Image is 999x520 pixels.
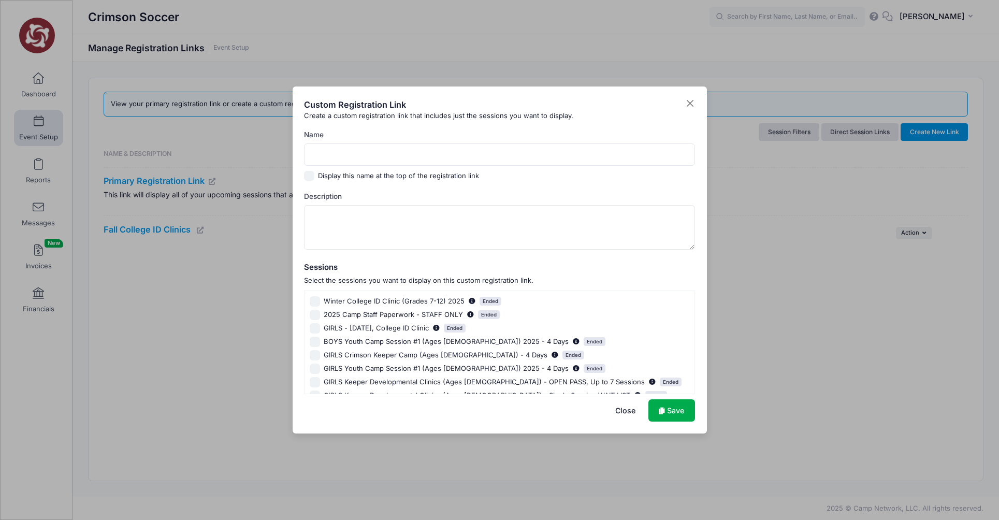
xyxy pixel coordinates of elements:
[310,350,320,360] input: GIRLS Crimson Keeper Camp (Ages [DEMOGRAPHIC_DATA]) - 4 DaysJun 30, 2025 - Jul 3, 2025Ended
[310,310,320,320] input: 2025 Camp Staff Paperwork - STAFF ONLYMay 1, 2025 - Aug 1, 2025Ended
[432,325,440,331] span: Jun 8, 2025 - Jun 8, 2025
[584,337,605,346] span: Ended
[648,399,695,422] a: Save
[478,310,500,319] span: Ended
[562,351,584,359] span: Ended
[324,377,682,387] span: GIRLS Keeper Developmental Clinics (Ages [DEMOGRAPHIC_DATA]) - OPEN PASS, Up to 7 Sessions
[572,338,580,345] span: Jun 30, 2025 - Jul 3, 2025
[310,296,320,307] input: Winter College ID Clinic (Grades 7-12) 2025Jan 17, 2025 - Jan 18, 2025Ended
[480,297,501,306] span: Ended
[324,350,584,360] span: GIRLS Crimson Keeper Camp (Ages [DEMOGRAPHIC_DATA]) - 4 Days
[304,129,324,140] label: Name
[304,191,342,201] label: Description
[324,391,667,401] span: GIRLS Keeper Developmental Clinics (Ages [DEMOGRAPHIC_DATA]) - Single Session WAIT LIST
[648,379,656,385] span: Jul 1, 2025 - Aug 4, 2025
[645,391,667,400] span: Ended
[310,364,320,374] input: GIRLS Youth Camp Session #1 (Ages [DEMOGRAPHIC_DATA]) 2025 - 4 DaysJun 30, 2025 - Jul 3, 2025Ended
[444,324,466,333] span: Ended
[310,377,320,387] input: GIRLS Keeper Developmental Clinics (Ages [DEMOGRAPHIC_DATA]) - OPEN PASS, Up to 7 SessionsJul 1, ...
[685,98,695,109] button: Close
[310,337,320,347] input: BOYS Youth Camp Session #1 (Ages [DEMOGRAPHIC_DATA]) 2025 - 4 DaysJun 30, 2025 - Jul 3, 2025Ended
[660,378,682,386] span: Ended
[324,337,605,347] span: BOYS Youth Camp Session #1 (Ages [DEMOGRAPHIC_DATA]) 2025 - 4 Days
[466,311,474,318] span: May 1, 2025 - Aug 1, 2025
[310,323,320,334] input: GIRLS - [DATE], College ID ClinicJun 8, 2025 - Jun 8, 2025Ended
[324,364,605,374] span: GIRLS Youth Camp Session #1 (Ages [DEMOGRAPHIC_DATA]) 2025 - 4 Days
[310,391,320,401] input: GIRLS Keeper Developmental Clinics (Ages [DEMOGRAPHIC_DATA]) - Single Session WAIT LISTJul 1, 202...
[304,276,695,291] span: Select the sessions you want to display on this custom registration link.
[324,296,501,307] span: Winter College ID Clinic (Grades 7-12) 2025
[633,392,642,399] span: Jul 1, 2025 - Aug 4, 2025
[324,310,500,320] span: 2025 Camp Staff Paperwork - STAFF ONLY
[304,98,406,111] h4: Custom Registration Link
[572,365,580,372] span: Jun 30, 2025 - Jul 3, 2025
[324,323,466,334] span: GIRLS - [DATE], College ID Clinic
[304,111,695,121] div: Create a custom registration link that includes just the sessions you want to display.
[318,171,479,181] label: Display this name at the top of the registration link
[584,364,605,373] span: Ended
[468,298,476,305] span: Jan 17, 2025 - Jan 18, 2025
[551,352,559,358] span: Jun 30, 2025 - Jul 3, 2025
[605,399,646,422] button: Close
[304,254,695,272] h5: Sessions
